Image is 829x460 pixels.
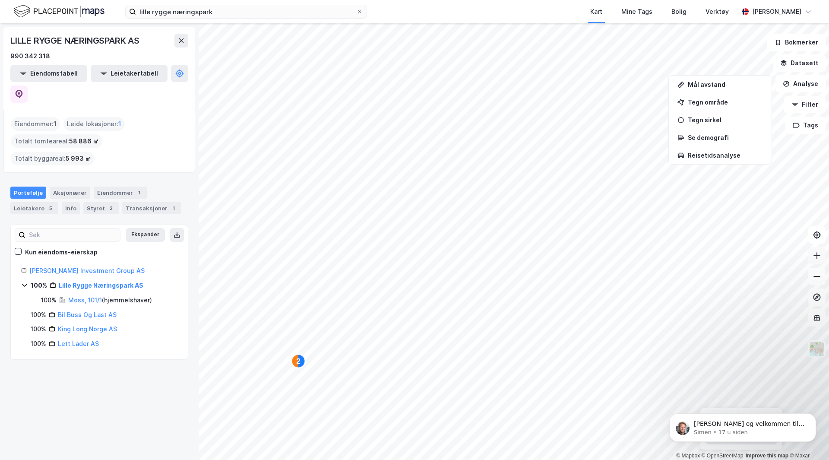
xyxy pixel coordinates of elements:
button: Analyse [775,75,826,92]
div: Kart [590,6,602,17]
div: Reisetidsanalyse [688,152,763,159]
div: Styret [83,202,119,214]
div: 100% [31,280,47,291]
a: OpenStreetMap [702,453,744,459]
button: Leietakertabell [91,65,168,82]
img: logo.f888ab2527a4732fd821a326f86c7f29.svg [14,4,104,19]
input: Søk [25,228,120,241]
button: Datasett [773,54,826,72]
div: 2 [107,204,115,213]
div: LILLE RYGGE NÆRINGSPARK AS [10,34,141,48]
button: Filter [784,96,826,113]
div: 5 [46,204,55,213]
a: King Long Norge AS [58,325,117,333]
div: Tegn sirkel [688,116,763,124]
input: Søk på adresse, matrikkel, gårdeiere, leietakere eller personer [136,5,356,18]
div: Transaksjoner [122,202,181,214]
button: Tags [785,117,826,134]
div: Kun eiendoms-eierskap [25,247,98,257]
div: Mål avstand [688,81,763,88]
div: ( hjemmelshaver ) [68,295,152,305]
div: Verktøy [706,6,729,17]
iframe: Intercom notifications melding [656,395,829,456]
a: Bil Buss Og Last AS [58,311,117,318]
a: Lille Rygge Næringspark AS [59,282,143,289]
a: Lett Lader AS [58,340,99,347]
div: Eiendommer [94,187,147,199]
div: Eiendommer : [11,117,60,131]
button: Ekspander [126,228,165,242]
div: Mine Tags [621,6,652,17]
div: Bolig [671,6,687,17]
div: 100% [31,310,46,320]
div: Map marker [291,354,305,368]
div: 990 342 318 [10,51,50,61]
div: Totalt byggareal : [11,152,95,165]
div: [PERSON_NAME] [752,6,801,17]
span: 58 886 ㎡ [69,136,99,146]
div: Portefølje [10,187,46,199]
div: Tegn område [688,98,763,106]
a: Improve this map [746,453,788,459]
a: Mapbox [676,453,700,459]
div: 1 [135,188,143,197]
div: Info [62,202,80,214]
div: 1 [169,204,178,213]
a: [PERSON_NAME] Investment Group AS [29,267,145,274]
span: 1 [118,119,121,129]
button: Eiendomstabell [10,65,87,82]
div: Aksjonærer [50,187,90,199]
div: Leietakere [10,202,58,214]
div: 100% [31,324,46,334]
div: 100% [31,339,46,349]
img: Z [809,341,825,357]
span: 1 [54,119,57,129]
span: 5 993 ㎡ [66,153,91,164]
div: Leide lokasjoner : [63,117,125,131]
div: 100% [41,295,57,305]
div: Se demografi [688,134,763,141]
div: Totalt tomteareal : [11,134,102,148]
text: 2 [297,358,301,365]
button: Bokmerker [767,34,826,51]
a: Moss, 101/1 [68,296,102,304]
